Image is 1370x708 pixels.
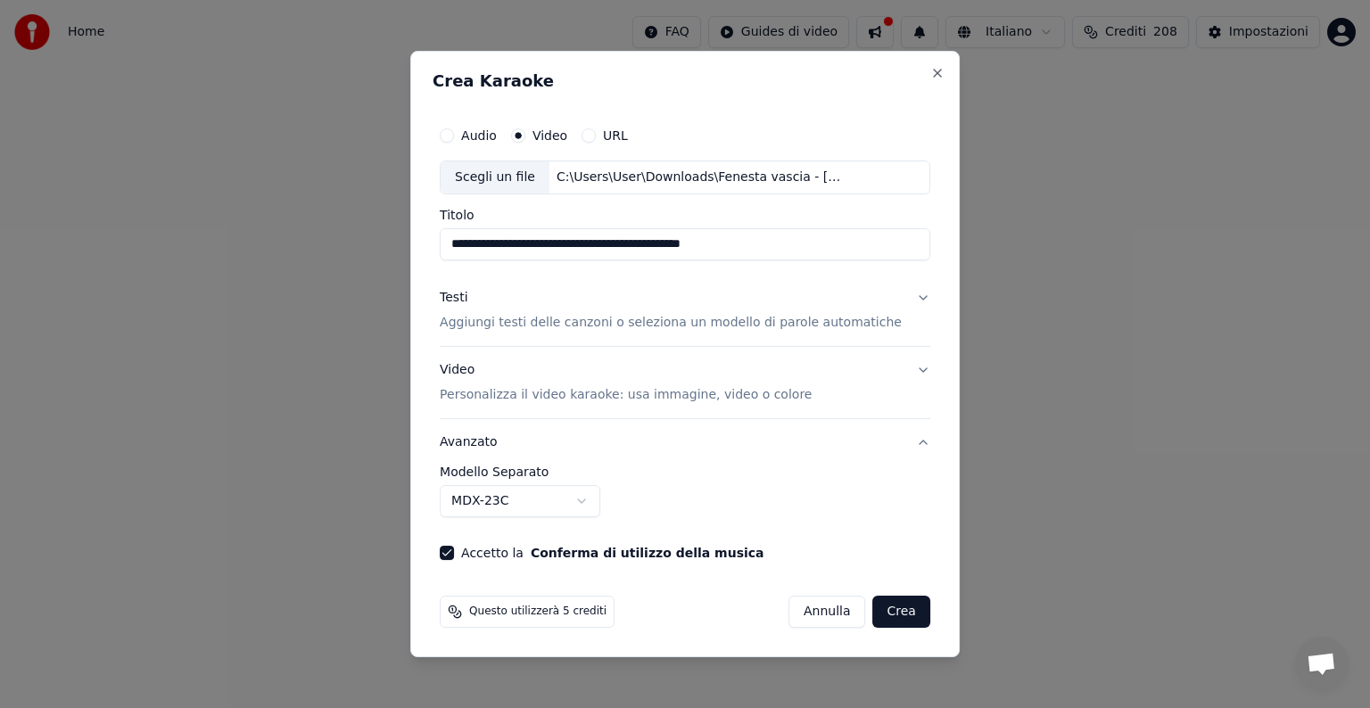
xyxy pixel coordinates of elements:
[440,209,930,221] label: Titolo
[873,596,930,628] button: Crea
[461,547,763,559] label: Accetto la
[433,73,937,89] h2: Crea Karaoke
[440,465,930,531] div: Avanzato
[531,547,764,559] button: Accetto la
[440,361,812,404] div: Video
[440,465,930,478] label: Modello Separato
[788,596,866,628] button: Annulla
[441,161,549,193] div: Scegli un file
[440,289,467,307] div: Testi
[440,314,902,332] p: Aggiungi testi delle canzoni o seleziona un modello di parole automatiche
[440,386,812,404] p: Personalizza il video karaoke: usa immagine, video o colore
[440,347,930,418] button: VideoPersonalizza il video karaoke: usa immagine, video o colore
[532,129,567,142] label: Video
[469,605,607,619] span: Questo utilizzerà 5 crediti
[603,129,628,142] label: URL
[549,169,853,186] div: C:\Users\User\Downloads\Fenesta vascia - [PERSON_NAME] (720p, h264, youtube).mp4
[461,129,497,142] label: Audio
[440,419,930,465] button: Avanzato
[440,275,930,346] button: TestiAggiungi testi delle canzoni o seleziona un modello di parole automatiche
